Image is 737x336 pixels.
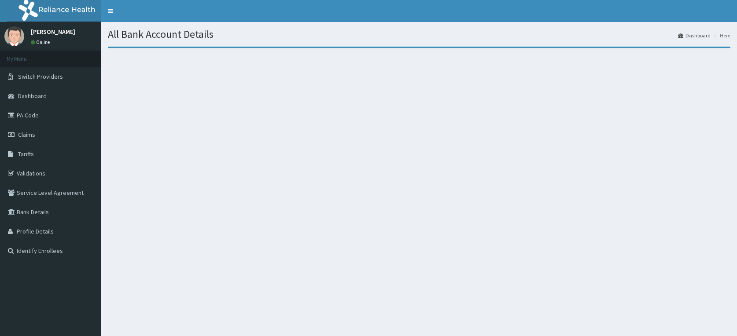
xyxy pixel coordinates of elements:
[18,131,35,139] span: Claims
[18,73,63,80] span: Switch Providers
[31,39,52,45] a: Online
[4,26,24,46] img: User Image
[108,29,730,40] h1: All Bank Account Details
[678,32,711,39] a: Dashboard
[18,150,34,158] span: Tariffs
[31,29,75,35] p: [PERSON_NAME]
[18,92,47,100] span: Dashboard
[711,32,730,39] li: Here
